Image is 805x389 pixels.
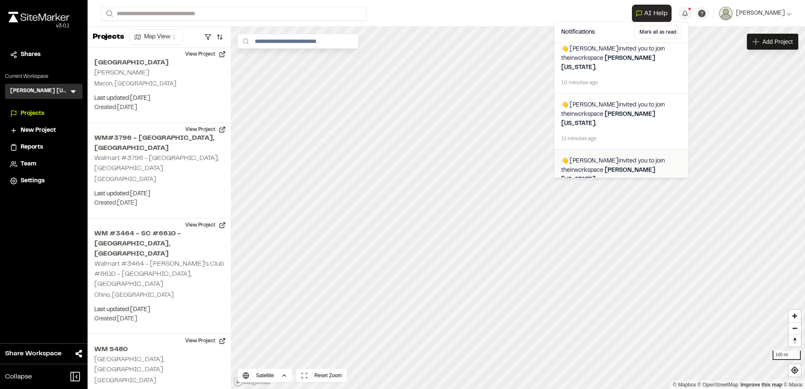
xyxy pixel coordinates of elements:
[94,229,224,259] h2: WM #3464 - SC #6610 - [GEOGRAPHIC_DATA], [GEOGRAPHIC_DATA]
[561,101,682,128] span: 👋 [PERSON_NAME] invited you to join their workspace
[632,5,672,22] button: Open AI Assistant
[94,175,224,184] p: [GEOGRAPHIC_DATA]
[5,73,83,80] p: Current Workspace
[789,364,801,376] button: Find my location
[296,369,347,382] button: Reset Zoom
[10,109,77,118] a: Projects
[21,176,45,186] span: Settings
[634,26,682,39] button: Mark all as read
[10,50,77,59] a: Shares
[94,199,224,208] p: Created: [DATE]
[231,27,805,389] canvas: Map
[789,334,801,346] button: Reset bearing to north
[632,5,675,22] div: Open AI Assistant
[5,349,61,359] span: Share Workspace
[21,50,40,59] span: Shares
[237,369,293,382] button: Satellite
[5,372,32,382] span: Collapse
[8,22,69,30] div: Oh geez...please don't...
[741,382,782,388] a: Map feedback
[561,112,655,126] span: [PERSON_NAME] [US_STATE] .
[94,189,224,199] p: Last updated: [DATE]
[784,382,803,388] a: Maxar
[561,45,682,72] span: 👋 [PERSON_NAME] invited you to join their workspace
[773,351,801,360] div: 100 mi
[561,79,682,87] span: 10 minutes ago
[94,314,224,324] p: Created: [DATE]
[10,87,69,96] h3: [PERSON_NAME] [US_STATE]
[94,58,224,68] h2: [GEOGRAPHIC_DATA]
[180,334,231,348] button: View Project
[180,123,231,136] button: View Project
[94,70,149,76] h2: [PERSON_NAME]
[789,310,801,322] button: Zoom in
[94,80,224,89] p: Macon, [GEOGRAPHIC_DATA]
[94,344,224,354] h2: WM 5480
[233,377,270,386] a: Mapbox logo
[10,143,77,152] a: Reports
[719,7,792,20] button: [PERSON_NAME]
[561,135,682,143] span: 11 minutes ago
[21,160,36,169] span: Team
[10,176,77,186] a: Settings
[180,48,231,61] button: View Project
[736,9,785,18] span: [PERSON_NAME]
[94,305,224,314] p: Last updated: [DATE]
[762,37,793,46] span: Add Project
[180,218,231,232] button: View Project
[644,8,668,19] span: AI Help
[789,322,801,334] span: Zoom out
[94,357,164,373] h2: [GEOGRAPHIC_DATA], [GEOGRAPHIC_DATA]
[789,322,801,334] button: Zoom out
[94,94,224,103] p: Last updated: [DATE]
[8,12,69,22] img: rebrand.png
[94,376,224,386] p: [GEOGRAPHIC_DATA]
[93,32,124,43] p: Projects
[561,56,655,70] span: [PERSON_NAME] [US_STATE] .
[21,126,56,135] span: New Project
[94,261,224,287] h2: Walmart #3464 - [PERSON_NAME]'s Club #6610 - [GEOGRAPHIC_DATA], [GEOGRAPHIC_DATA]
[94,291,224,300] p: Chino, [GEOGRAPHIC_DATA]
[10,160,77,169] a: Team
[21,109,44,118] span: Projects
[10,126,77,135] a: New Project
[719,7,733,20] img: User
[101,7,116,21] button: Search
[698,382,738,388] a: OpenStreetMap
[673,382,696,388] a: Mapbox
[561,157,682,184] span: 👋 [PERSON_NAME] invited you to join their workspace
[94,133,224,153] h2: WM#3796 - [GEOGRAPHIC_DATA], [GEOGRAPHIC_DATA]
[561,168,655,182] span: [PERSON_NAME] [US_STATE] .
[561,28,595,37] h3: Notifications
[94,155,219,171] h2: Walmart #3796 - [GEOGRAPHIC_DATA], [GEOGRAPHIC_DATA]
[789,335,801,346] span: Reset bearing to north
[94,103,224,112] p: Created: [DATE]
[21,143,43,152] span: Reports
